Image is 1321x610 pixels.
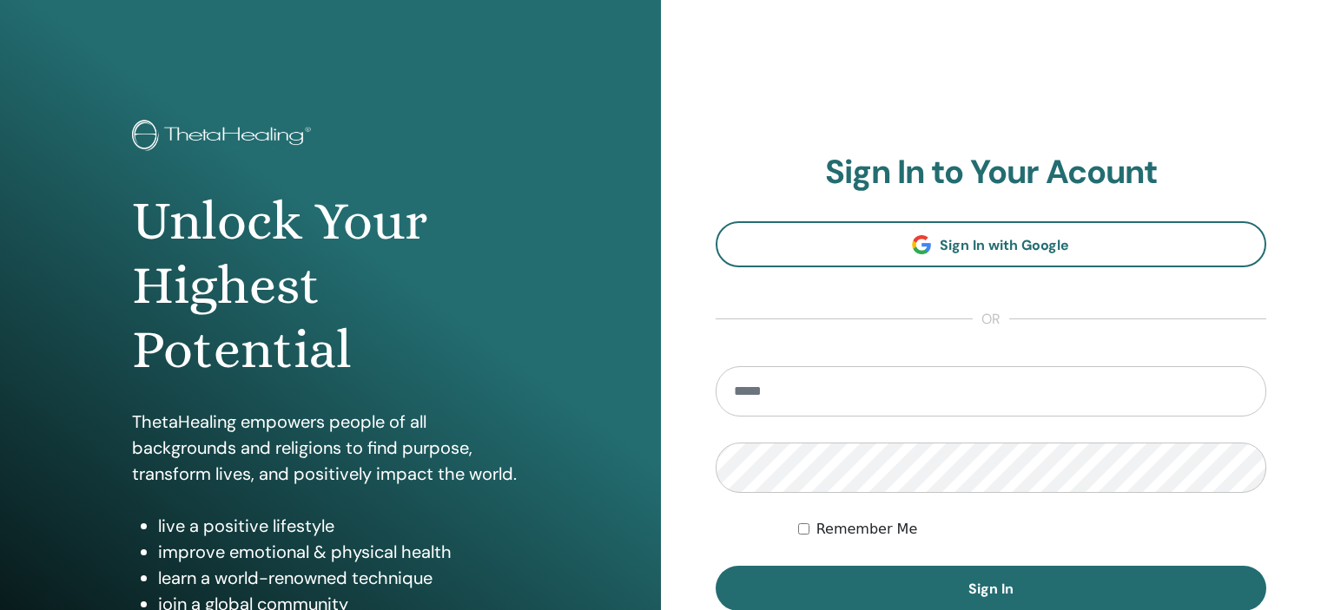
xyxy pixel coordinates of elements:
[968,580,1014,598] span: Sign In
[158,565,529,591] li: learn a world-renowned technique
[798,519,1266,540] div: Keep me authenticated indefinitely or until I manually logout
[158,513,529,539] li: live a positive lifestyle
[158,539,529,565] li: improve emotional & physical health
[716,221,1267,267] a: Sign In with Google
[132,189,529,383] h1: Unlock Your Highest Potential
[940,236,1069,254] span: Sign In with Google
[973,309,1009,330] span: or
[132,409,529,487] p: ThetaHealing empowers people of all backgrounds and religions to find purpose, transform lives, a...
[716,153,1267,193] h2: Sign In to Your Acount
[816,519,918,540] label: Remember Me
